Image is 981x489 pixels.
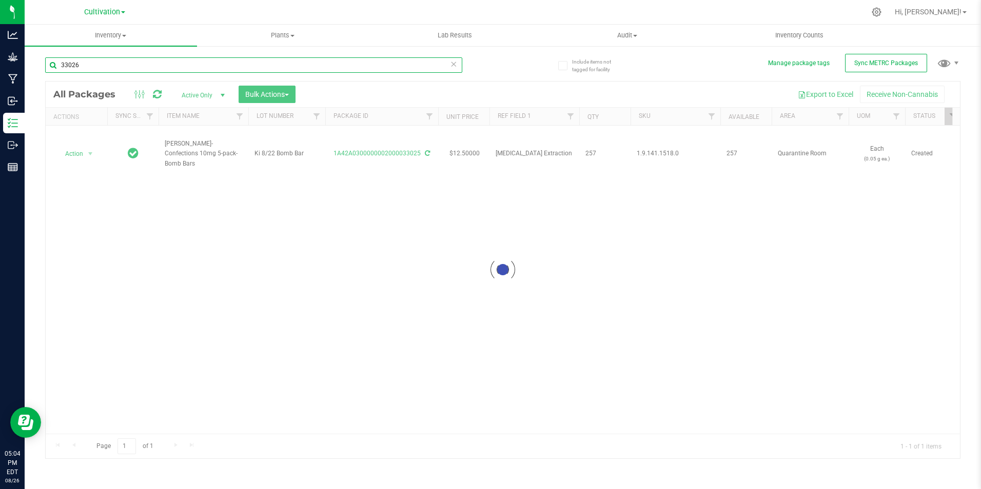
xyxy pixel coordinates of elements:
[25,31,197,40] span: Inventory
[198,31,369,40] span: Plants
[8,30,18,40] inline-svg: Analytics
[895,8,962,16] span: Hi, [PERSON_NAME]!
[8,74,18,84] inline-svg: Manufacturing
[45,57,462,73] input: Search Package ID, Item Name, SKU, Lot or Part Number...
[8,118,18,128] inline-svg: Inventory
[25,25,197,46] a: Inventory
[84,8,120,16] span: Cultivation
[10,407,41,438] iframe: Resource center
[761,31,837,40] span: Inventory Counts
[197,25,369,46] a: Plants
[8,162,18,172] inline-svg: Reports
[854,59,918,67] span: Sync METRC Packages
[8,52,18,62] inline-svg: Grow
[542,31,713,40] span: Audit
[5,449,20,477] p: 05:04 PM EDT
[450,57,458,71] span: Clear
[768,59,830,68] button: Manage package tags
[845,54,927,72] button: Sync METRC Packages
[369,25,541,46] a: Lab Results
[541,25,714,46] a: Audit
[8,140,18,150] inline-svg: Outbound
[8,96,18,106] inline-svg: Inbound
[572,58,623,73] span: Include items not tagged for facility
[713,25,886,46] a: Inventory Counts
[5,477,20,484] p: 08/26
[424,31,486,40] span: Lab Results
[870,7,883,17] div: Manage settings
